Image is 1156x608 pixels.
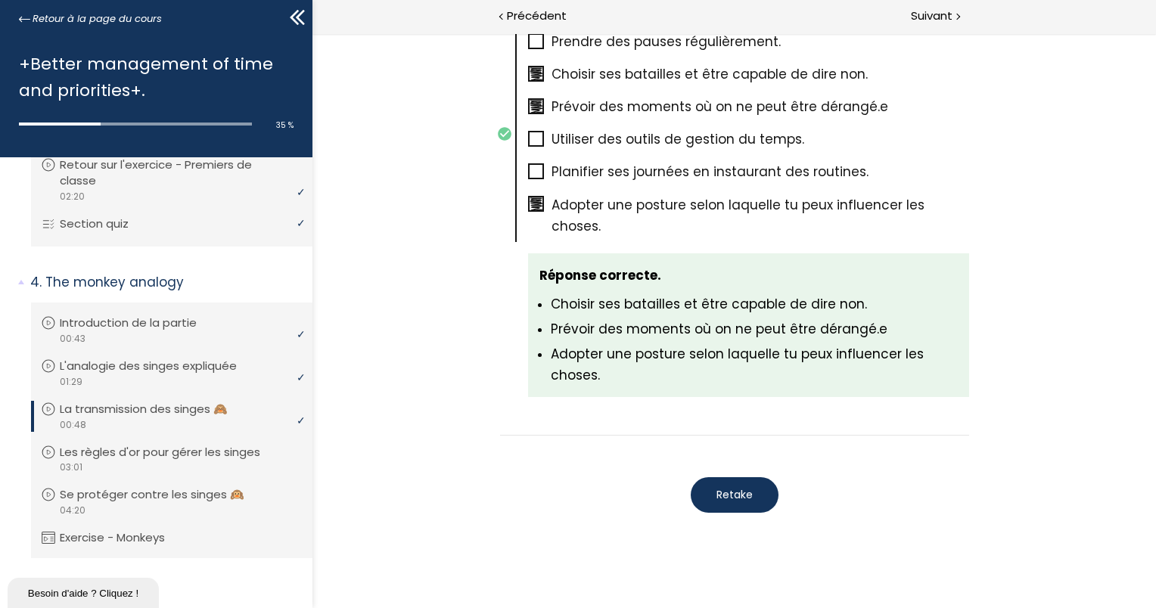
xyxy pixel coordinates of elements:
span: 4. [30,273,42,292]
span: 03:01 [59,461,82,474]
span: Suivant [911,7,952,26]
span: Planifier ses journées en instaurant des routines. [239,129,556,147]
h1: +Better management of time and priorities+. [19,51,286,104]
a: Retour à la page du cours [19,11,162,27]
span: 02:20 [59,190,85,203]
span: Choisir ses batailles et être capable de dire non. [238,262,555,280]
p: Les règles d'or pour gérer les singes [60,444,283,461]
span: Choisir ses batailles et être capable de dire non. [239,32,555,50]
p: L'analogie des singes expliquée [60,358,259,374]
span: 00:43 [59,332,85,346]
p: The delegation [30,585,301,603]
span: Prévoir des moments où on ne peut être dérangé.e [239,64,576,82]
span: Adopter une posture selon laquelle tu peux influencer les choses. [238,312,611,351]
p: Retour sur l'exercice - Premiers de classe [60,157,299,190]
p: Introduction de la partie [60,315,219,331]
span: Précédent [507,7,567,26]
span: Utiliser des outils de gestion du temps. [239,97,492,115]
span: 01:29 [59,375,82,389]
span: Retour à la page du cours [33,11,162,27]
span: 00:48 [59,418,86,432]
span: Prévoir des moments où on ne peut être dérangé.e [238,287,575,305]
p: The monkey analogy [30,273,301,292]
p: La transmission des singes 🙈 [60,401,250,417]
iframe: chat widget [8,575,162,608]
span: Retake [404,454,440,470]
span: Réponse correcte. [227,233,349,251]
span: 35 % [276,119,294,131]
span: Adopter une posture selon laquelle tu peux influencer les choses. [239,163,612,202]
p: Section quiz [60,216,151,232]
button: Retake [378,444,466,479]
